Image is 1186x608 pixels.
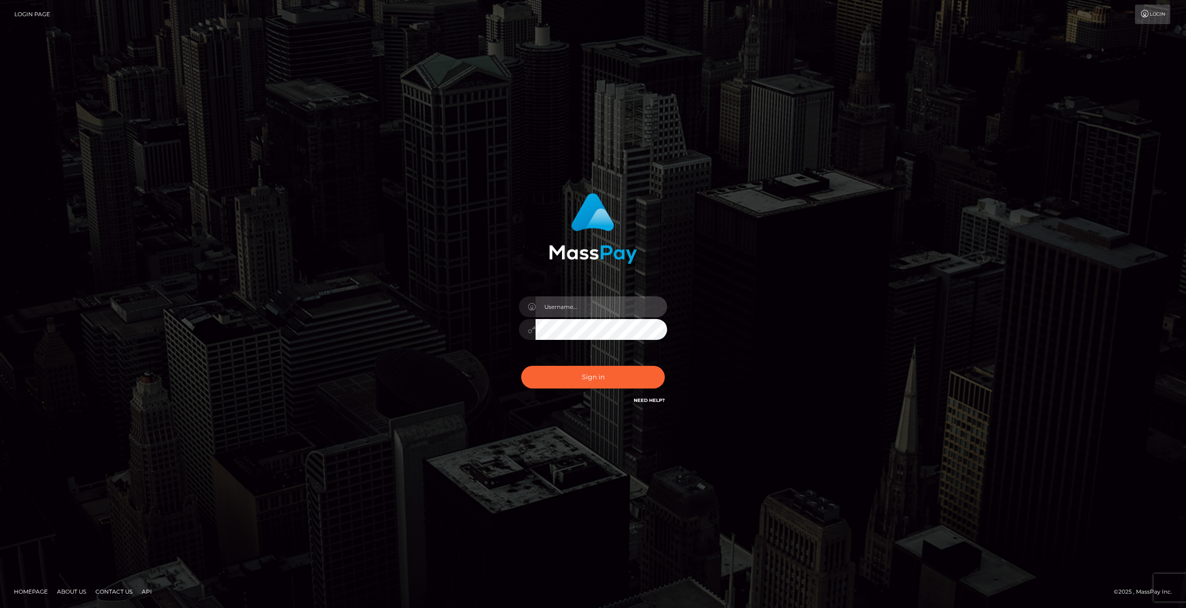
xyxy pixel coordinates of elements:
[92,584,136,599] a: Contact Us
[53,584,90,599] a: About Us
[14,5,50,24] a: Login Page
[521,366,665,389] button: Sign in
[10,584,51,599] a: Homepage
[536,296,667,317] input: Username...
[634,397,665,403] a: Need Help?
[1114,587,1179,597] div: © 2025 , MassPay Inc.
[549,193,637,264] img: MassPay Login
[1135,5,1170,24] a: Login
[138,584,156,599] a: API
